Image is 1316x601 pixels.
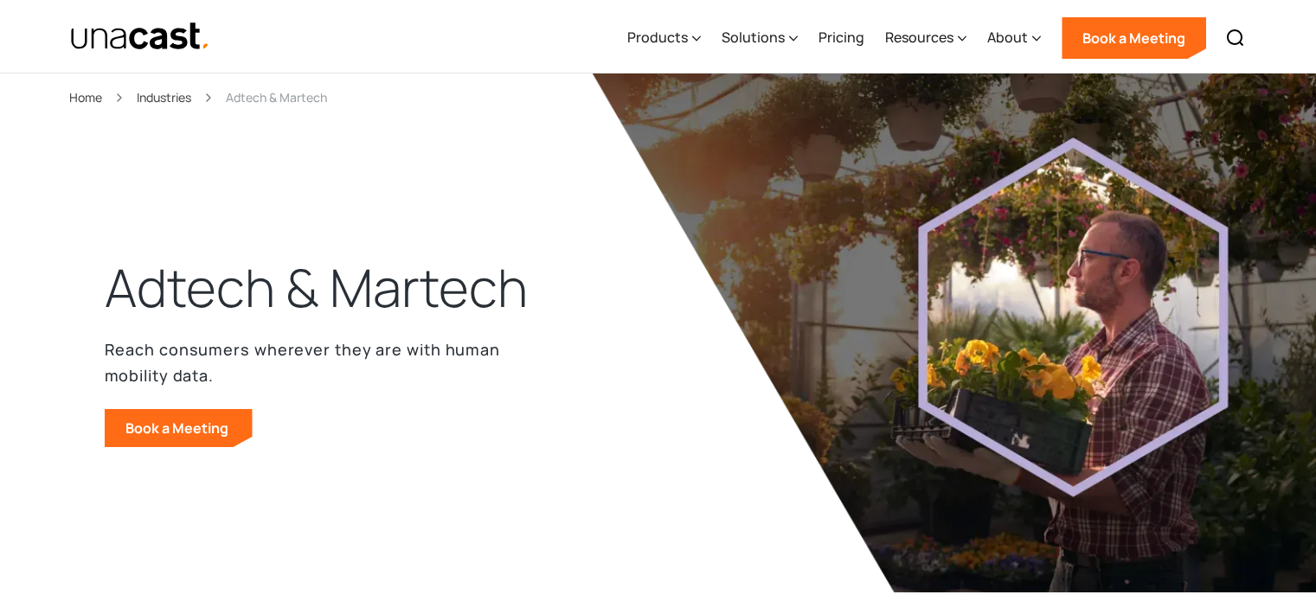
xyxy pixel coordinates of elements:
div: About [987,3,1041,74]
div: Solutions [722,27,785,48]
a: home [70,22,211,52]
a: Home [69,87,102,107]
h1: Adtech & Martech [105,253,528,323]
div: Adtech & Martech [226,87,327,107]
img: Unacast text logo [70,22,211,52]
div: Resources [885,3,966,74]
a: Industries [137,87,191,107]
p: Reach consumers wherever they are with human mobility data. [105,336,555,388]
div: Products [627,27,688,48]
div: Resources [885,27,953,48]
div: Solutions [722,3,798,74]
a: Book a Meeting [1062,17,1206,59]
a: Pricing [818,3,864,74]
a: Book a Meeting [105,409,253,447]
div: Products [627,3,701,74]
img: Search icon [1225,28,1246,48]
div: About [987,27,1028,48]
